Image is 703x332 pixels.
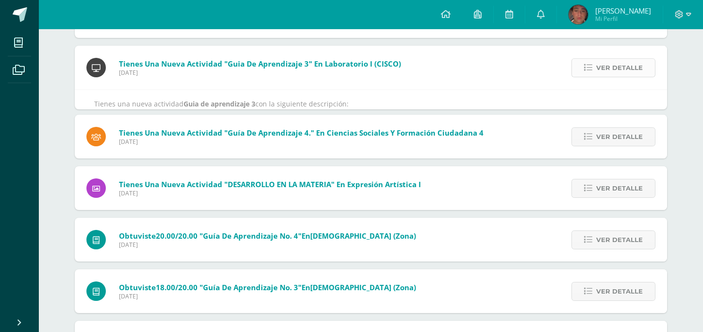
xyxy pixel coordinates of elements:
[119,128,484,138] span: Tienes una nueva actividad "Guía de aprendizaje 4." En Ciencias Sociales y Formación Ciudadana 4
[596,59,643,77] span: Ver detalle
[119,59,401,69] span: Tienes una nueva actividad "Guia de aprendizaje 3" En Laboratorio I (CISCO)
[119,189,421,197] span: [DATE]
[119,138,484,146] span: [DATE]
[596,128,643,146] span: Ver detalle
[119,69,401,77] span: [DATE]
[596,231,643,249] span: Ver detalle
[119,179,421,189] span: Tienes una nueva actividad "DESARROLLO EN LA MATERIA" En Expresión Artística I
[595,15,651,23] span: Mi Perfil
[595,6,651,16] span: [PERSON_NAME]
[310,231,416,241] span: [DEMOGRAPHIC_DATA] (Zona)
[119,231,416,241] span: Obtuviste en
[119,282,416,292] span: Obtuviste en
[200,231,301,241] span: "Guía de aprendizaje No. 4"
[569,5,588,24] img: 8c0fbed0a1705d3437677aed27382fb5.png
[156,231,198,241] span: 20.00/20.00
[200,282,301,292] span: "Guía de aprendizaje No. 3"
[119,292,416,300] span: [DATE]
[94,100,648,135] p: Tienes una nueva actividad con la siguiente descripción: Guia de aprendizaje 3 Fecha de entrega:
[596,282,643,300] span: Ver detalle
[310,282,416,292] span: [DEMOGRAPHIC_DATA] (Zona)
[596,179,643,197] span: Ver detalle
[119,241,416,249] span: [DATE]
[184,99,255,108] strong: Guia de aprendizaje 3
[156,282,198,292] span: 18.00/20.00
